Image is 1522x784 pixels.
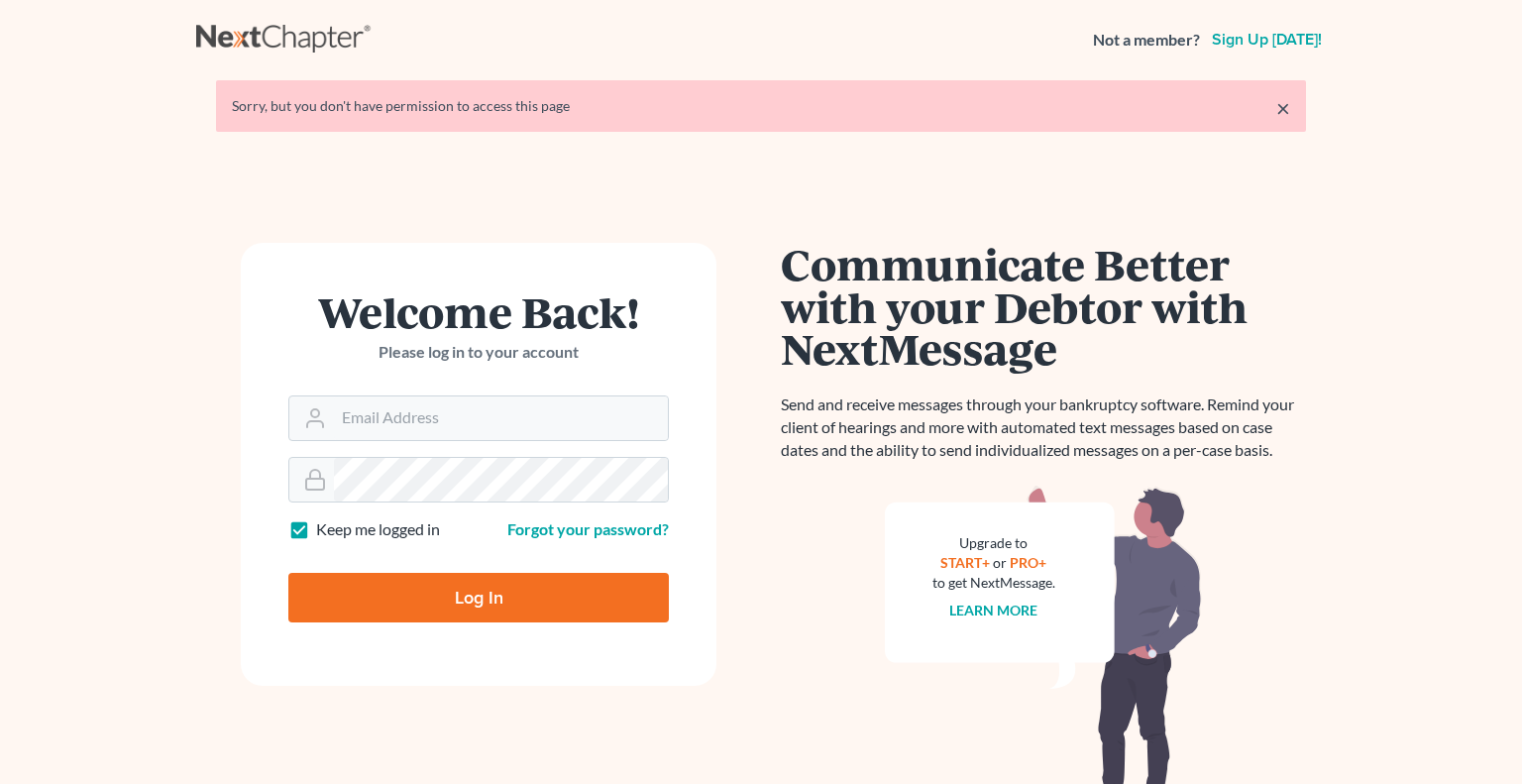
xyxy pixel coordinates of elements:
[1093,29,1200,52] strong: Not a member?
[288,290,669,333] h1: Welcome Back!
[781,243,1306,370] h1: Communicate Better with your Debtor with NextMessage
[288,341,669,364] p: Please log in to your account
[950,602,1038,618] a: Learn more
[1208,32,1326,48] a: Sign up [DATE]!
[781,393,1306,462] p: Send and receive messages through your bankruptcy software. Remind your client of hearings and mo...
[334,396,668,440] input: Email Address
[316,518,440,541] label: Keep me logged in
[288,573,669,622] input: Log In
[941,554,991,571] a: START+
[232,96,1290,116] div: Sorry, but you don't have permission to access this page
[1276,96,1290,120] a: ×
[994,554,1008,571] span: or
[1011,554,1047,571] a: PRO+
[932,533,1055,553] div: Upgrade to
[932,573,1055,593] div: to get NextMessage.
[507,519,669,538] a: Forgot your password?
